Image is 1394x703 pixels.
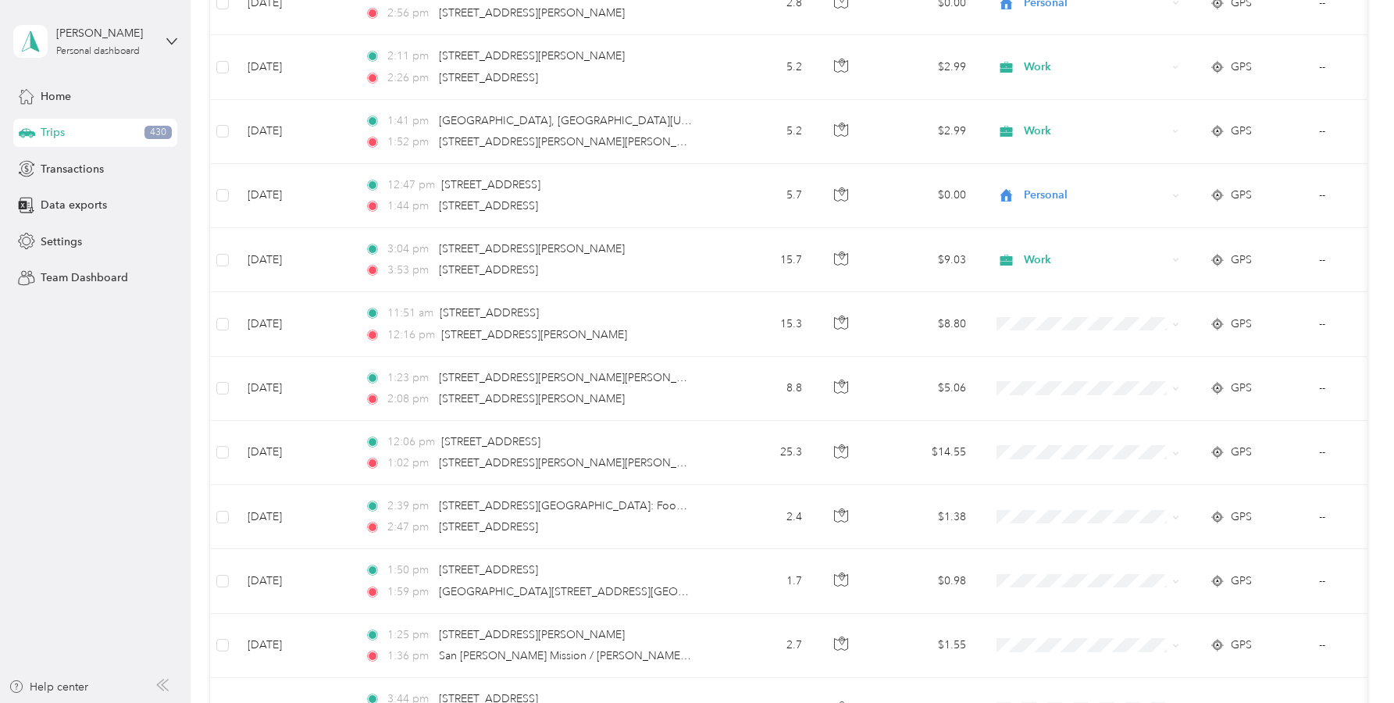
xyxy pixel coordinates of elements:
span: Work [1024,252,1167,269]
span: 12:47 pm [387,177,435,194]
td: $0.98 [869,549,979,613]
span: GPS [1231,123,1252,140]
td: 15.7 [711,228,815,292]
span: [STREET_ADDRESS] [441,435,540,448]
span: GPS [1231,252,1252,269]
span: Trips [41,124,65,141]
span: [STREET_ADDRESS][PERSON_NAME] [441,328,627,341]
span: Work [1024,123,1167,140]
span: 1:02 pm [387,455,432,472]
span: [STREET_ADDRESS][GEOGRAPHIC_DATA]: Food 4 Less, [STREET_ADDRESS] [439,499,822,512]
span: 2:26 pm [387,70,432,87]
td: $14.55 [869,421,979,485]
span: 1:59 pm [387,583,432,601]
td: [DATE] [235,228,352,292]
td: 5.2 [711,35,815,99]
span: [STREET_ADDRESS][PERSON_NAME] [439,242,625,255]
span: 1:41 pm [387,112,432,130]
td: [DATE] [235,164,352,228]
span: GPS [1231,509,1252,526]
span: 11:51 am [387,305,433,322]
td: [DATE] [235,100,352,164]
td: 5.2 [711,100,815,164]
td: $8.80 [869,292,979,356]
span: 12:06 pm [387,434,435,451]
td: 25.3 [711,421,815,485]
td: 8.8 [711,357,815,421]
span: [STREET_ADDRESS] [439,199,538,212]
span: 1:50 pm [387,562,432,579]
td: 1.7 [711,549,815,613]
span: Transactions [41,161,104,177]
span: [STREET_ADDRESS][PERSON_NAME][PERSON_NAME] [439,456,711,469]
td: $5.06 [869,357,979,421]
span: GPS [1231,316,1252,333]
span: GPS [1231,187,1252,204]
span: GPS [1231,59,1252,76]
span: 3:04 pm [387,241,432,258]
span: [GEOGRAPHIC_DATA], [GEOGRAPHIC_DATA][US_STATE], [GEOGRAPHIC_DATA] [439,114,846,127]
td: [DATE] [235,485,352,549]
td: [DATE] [235,614,352,678]
span: [STREET_ADDRESS][PERSON_NAME] [439,628,625,641]
div: Personal dashboard [56,47,140,56]
td: $1.55 [869,614,979,678]
td: [DATE] [235,35,352,99]
td: $1.38 [869,485,979,549]
span: [GEOGRAPHIC_DATA][STREET_ADDRESS][GEOGRAPHIC_DATA] [439,585,763,598]
span: Settings [41,234,82,250]
span: Work [1024,59,1167,76]
td: 2.4 [711,485,815,549]
span: Personal [1024,187,1167,204]
span: Home [41,88,71,105]
span: 1:23 pm [387,369,432,387]
span: [STREET_ADDRESS][PERSON_NAME] [439,49,625,62]
td: 5.7 [711,164,815,228]
span: 1:44 pm [387,198,432,215]
div: [PERSON_NAME] [56,25,154,41]
span: San [PERSON_NAME] Mission / [PERSON_NAME], [GEOGRAPHIC_DATA], [GEOGRAPHIC_DATA] [439,649,921,662]
td: [DATE] [235,421,352,485]
span: 1:52 pm [387,134,432,151]
span: [STREET_ADDRESS][PERSON_NAME] [439,6,625,20]
span: 2:11 pm [387,48,432,65]
span: GPS [1231,380,1252,397]
td: $9.03 [869,228,979,292]
span: 1:25 pm [387,626,432,644]
span: GPS [1231,573,1252,590]
iframe: Everlance-gr Chat Button Frame [1307,616,1394,703]
span: 12:16 pm [387,327,435,344]
td: $0.00 [869,164,979,228]
span: [STREET_ADDRESS] [441,178,540,191]
span: [STREET_ADDRESS] [439,520,538,533]
span: [STREET_ADDRESS] [439,563,538,576]
td: 2.7 [711,614,815,678]
span: [STREET_ADDRESS][PERSON_NAME][PERSON_NAME][US_STATE] [439,135,768,148]
td: [DATE] [235,292,352,356]
span: [STREET_ADDRESS] [440,306,539,319]
td: [DATE] [235,357,352,421]
span: [STREET_ADDRESS][PERSON_NAME] [439,392,625,405]
span: Team Dashboard [41,269,128,286]
span: 1:36 pm [387,648,432,665]
span: 3:53 pm [387,262,432,279]
span: GPS [1231,637,1252,654]
span: 2:39 pm [387,498,432,515]
td: $2.99 [869,35,979,99]
span: 2:08 pm [387,391,432,408]
span: Data exports [41,197,107,213]
td: [DATE] [235,549,352,613]
span: GPS [1231,444,1252,461]
td: $2.99 [869,100,979,164]
td: 15.3 [711,292,815,356]
span: 2:56 pm [387,5,432,22]
span: 430 [144,126,172,140]
span: 2:47 pm [387,519,432,536]
span: [STREET_ADDRESS][PERSON_NAME][PERSON_NAME] [439,371,711,384]
span: [STREET_ADDRESS] [439,71,538,84]
span: [STREET_ADDRESS] [439,263,538,277]
button: Help center [9,679,88,695]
